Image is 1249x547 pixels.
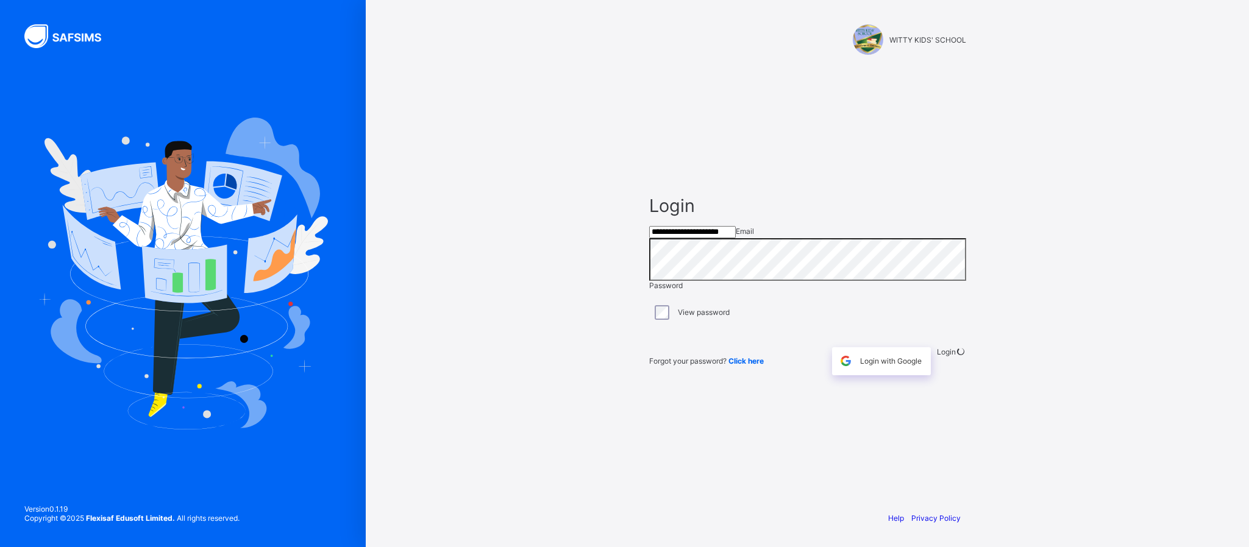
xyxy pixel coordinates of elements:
span: Copyright © 2025 All rights reserved. [24,513,240,523]
a: Help [888,513,904,523]
img: Hero Image [38,118,328,429]
span: Login [937,347,956,356]
span: Login [649,195,966,216]
a: Click here [728,356,764,365]
span: Password [649,281,683,290]
span: Email [736,227,754,236]
label: View password [678,308,730,317]
span: Forgot your password? [649,356,764,365]
span: Version 0.1.19 [24,504,240,513]
span: WITTY KIDS' SCHOOL [889,35,966,44]
img: SAFSIMS Logo [24,24,116,48]
img: google.396cfc9801f0270233282035f929180a.svg [839,354,853,368]
span: Login with Google [860,356,922,365]
a: Privacy Policy [911,513,961,523]
strong: Flexisaf Edusoft Limited. [86,513,175,523]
